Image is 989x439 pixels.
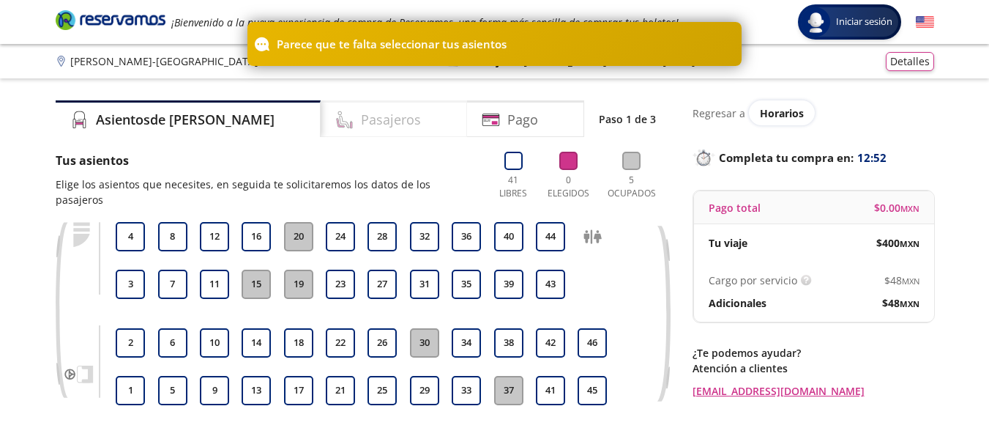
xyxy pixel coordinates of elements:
[494,270,523,299] button: 39
[200,222,229,251] button: 12
[604,174,660,200] p: 5 Ocupados
[410,222,439,251] button: 32
[158,222,187,251] button: 8
[874,200,919,215] span: $ 0.00
[709,273,797,288] p: Cargo por servicio
[116,270,145,299] button: 3
[277,36,507,53] p: Parece que te falta seleccionar tus asientos
[284,270,313,299] button: 19
[882,295,919,311] span: $ 48
[367,376,397,405] button: 25
[242,222,271,251] button: 16
[116,222,145,251] button: 4
[158,270,187,299] button: 7
[507,110,538,130] h4: Pago
[900,298,919,309] small: MXN
[536,222,565,251] button: 44
[709,200,761,215] p: Pago total
[693,106,745,121] p: Regresar a
[916,13,934,32] button: English
[242,328,271,358] button: 14
[693,383,934,399] a: [EMAIL_ADDRESS][DOMAIN_NAME]
[116,376,145,405] button: 1
[326,328,355,358] button: 22
[96,110,275,130] h4: Asientos de [PERSON_NAME]
[242,376,271,405] button: 13
[900,238,919,249] small: MXN
[857,150,887,166] span: 12:52
[693,147,934,168] p: Completa tu compra en :
[367,222,397,251] button: 28
[830,15,898,29] span: Iniciar sesión
[367,270,397,299] button: 27
[158,376,187,405] button: 5
[494,328,523,358] button: 38
[200,328,229,358] button: 10
[200,376,229,405] button: 9
[693,361,934,376] p: Atención a clientes
[410,328,439,358] button: 30
[116,328,145,358] button: 2
[709,235,747,251] p: Tu viaje
[884,273,919,288] span: $ 48
[284,222,313,251] button: 20
[760,106,804,120] span: Horarios
[536,376,565,405] button: 41
[367,328,397,358] button: 26
[326,376,355,405] button: 21
[171,15,679,29] em: ¡Bienvenido a la nueva experiencia de compra de Reservamos, una forma más sencilla de comprar tus...
[578,376,607,405] button: 45
[361,110,421,130] h4: Pasajeros
[410,270,439,299] button: 31
[904,354,974,424] iframe: Messagebird Livechat Widget
[242,270,271,299] button: 15
[693,345,934,361] p: ¿Te podemos ayudar?
[709,295,766,311] p: Adicionales
[200,270,229,299] button: 11
[693,100,934,125] div: Regresar a ver horarios
[158,328,187,358] button: 6
[536,328,565,358] button: 42
[56,9,165,31] i: Brand Logo
[452,222,481,251] button: 36
[452,270,481,299] button: 35
[284,376,313,405] button: 17
[410,376,439,405] button: 29
[452,328,481,358] button: 34
[599,111,656,127] p: Paso 1 de 3
[452,376,481,405] button: 33
[494,376,523,405] button: 37
[900,203,919,214] small: MXN
[493,174,534,200] p: 41 Libres
[536,270,565,299] button: 43
[56,177,479,207] p: Elige los asientos que necesites, en seguida te solicitaremos los datos de los pasajeros
[56,152,479,169] p: Tus asientos
[578,328,607,358] button: 46
[326,270,355,299] button: 23
[326,222,355,251] button: 24
[544,174,593,200] p: 0 Elegidos
[876,235,919,251] span: $ 400
[902,276,919,287] small: MXN
[494,222,523,251] button: 40
[56,9,165,35] a: Brand Logo
[284,328,313,358] button: 18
